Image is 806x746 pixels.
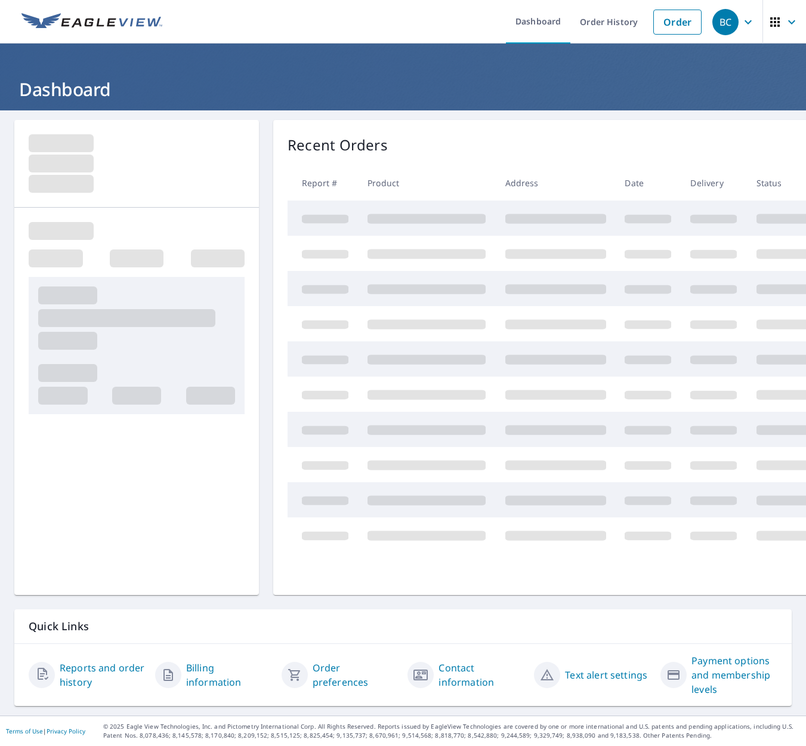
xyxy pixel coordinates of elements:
[21,13,162,31] img: EV Logo
[615,165,681,201] th: Date
[47,727,85,735] a: Privacy Policy
[288,134,388,156] p: Recent Orders
[565,668,647,682] a: Text alert settings
[186,661,272,689] a: Billing information
[438,661,524,689] a: Contact information
[29,619,777,634] p: Quick Links
[496,165,616,201] th: Address
[358,165,495,201] th: Product
[14,77,792,101] h1: Dashboard
[712,9,739,35] div: BC
[6,727,85,735] p: |
[313,661,399,689] a: Order preferences
[691,653,777,696] a: Payment options and membership levels
[103,722,800,740] p: © 2025 Eagle View Technologies, Inc. and Pictometry International Corp. All Rights Reserved. Repo...
[288,165,358,201] th: Report #
[60,661,146,689] a: Reports and order history
[681,165,746,201] th: Delivery
[653,10,702,35] a: Order
[6,727,43,735] a: Terms of Use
